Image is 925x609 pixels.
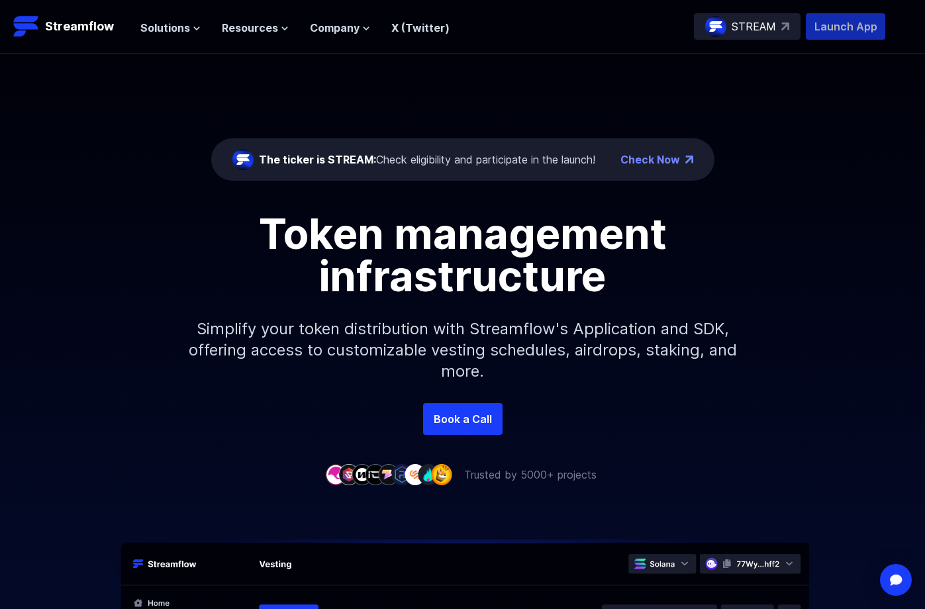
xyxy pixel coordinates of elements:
[140,20,190,36] span: Solutions
[232,149,254,170] img: streamflow-logo-circle.png
[13,13,40,40] img: Streamflow Logo
[418,464,439,485] img: company-8
[806,13,885,40] button: Launch App
[45,17,114,36] p: Streamflow
[705,16,726,37] img: streamflow-logo-circle.png
[259,152,595,167] div: Check eligibility and participate in the launch!
[310,20,360,36] span: Company
[694,13,801,40] a: STREAM
[391,21,450,34] a: X (Twitter)
[391,464,413,485] img: company-6
[431,464,452,485] img: company-9
[365,464,386,485] img: company-4
[338,464,360,485] img: company-2
[222,20,278,36] span: Resources
[732,19,776,34] p: STREAM
[259,153,376,166] span: The ticker is STREAM:
[140,20,201,36] button: Solutions
[378,464,399,485] img: company-5
[178,297,748,403] p: Simplify your token distribution with Streamflow's Application and SDK, offering access to custom...
[464,467,597,483] p: Trusted by 5000+ projects
[405,464,426,485] img: company-7
[620,152,680,167] a: Check Now
[685,156,693,164] img: top-right-arrow.png
[781,23,789,30] img: top-right-arrow.svg
[325,464,346,485] img: company-1
[423,403,503,435] a: Book a Call
[310,20,370,36] button: Company
[880,564,912,596] div: Open Intercom Messenger
[222,20,289,36] button: Resources
[352,464,373,485] img: company-3
[165,212,761,297] h1: Token management infrastructure
[13,13,127,40] a: Streamflow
